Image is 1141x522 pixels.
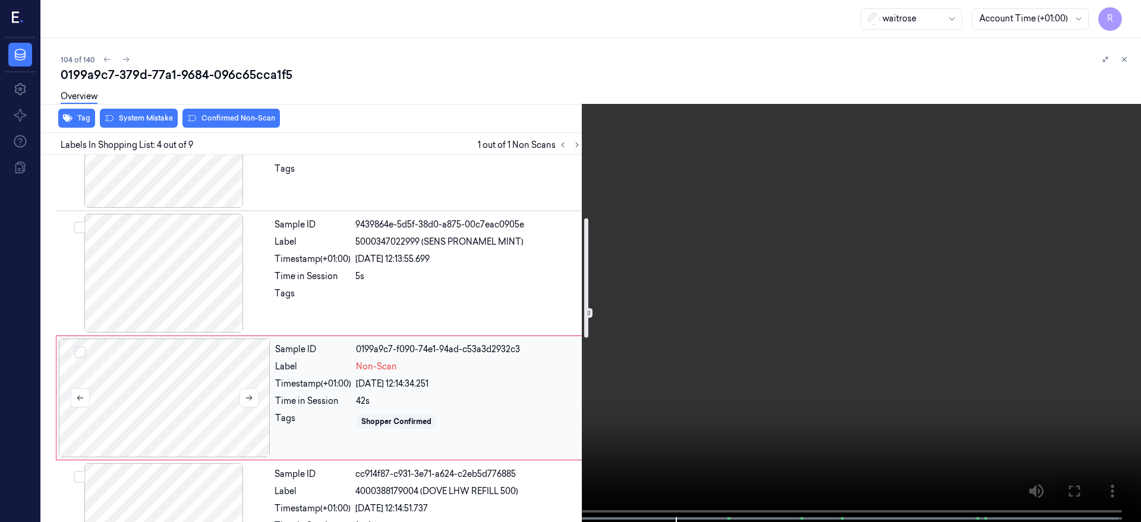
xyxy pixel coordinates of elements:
[61,67,1131,83] div: 0199a9c7-379d-77a1-9684-096c65cca1f5
[275,378,351,390] div: Timestamp (+01:00)
[361,416,431,427] div: Shopper Confirmed
[355,502,582,515] div: [DATE] 12:14:51.737
[58,109,95,128] button: Tag
[356,395,581,407] div: 42s
[355,236,524,248] span: 5000347022999 (SENS PRONAMEL MINT)
[74,346,86,358] button: Select row
[275,343,351,356] div: Sample ID
[275,502,351,515] div: Timestamp (+01:00)
[355,253,582,265] div: [DATE] 12:13:55.699
[355,270,582,283] div: 5s
[355,468,582,480] div: cc914f87-c931-3e71-a624-c2eb5d776885
[275,163,351,182] div: Tags
[275,485,351,498] div: Label
[275,287,351,306] div: Tags
[74,222,86,233] button: Select row
[356,343,581,356] div: 0199a9c7-f090-74e1-94ad-c53a3d2932c3
[61,90,97,104] a: Overview
[356,378,581,390] div: [DATE] 12:14:34.251
[275,395,351,407] div: Time in Session
[275,253,351,265] div: Timestamp (+01:00)
[61,139,193,151] span: Labels In Shopping List: 4 out of 9
[275,468,351,480] div: Sample ID
[478,138,584,152] span: 1 out of 1 Non Scans
[275,270,351,283] div: Time in Session
[100,109,178,128] button: System Mistake
[356,360,397,373] span: Non-Scan
[182,109,280,128] button: Confirmed Non-Scan
[355,219,582,231] div: 9439864e-5d5f-38d0-a875-00c7eac0905e
[275,412,351,431] div: Tags
[275,236,351,248] div: Label
[74,471,86,483] button: Select row
[275,360,351,373] div: Label
[1098,7,1122,31] button: R
[275,219,351,231] div: Sample ID
[61,55,95,65] span: 104 of 140
[355,485,518,498] span: 4000388179004 (DOVE LHW REFILL 500)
